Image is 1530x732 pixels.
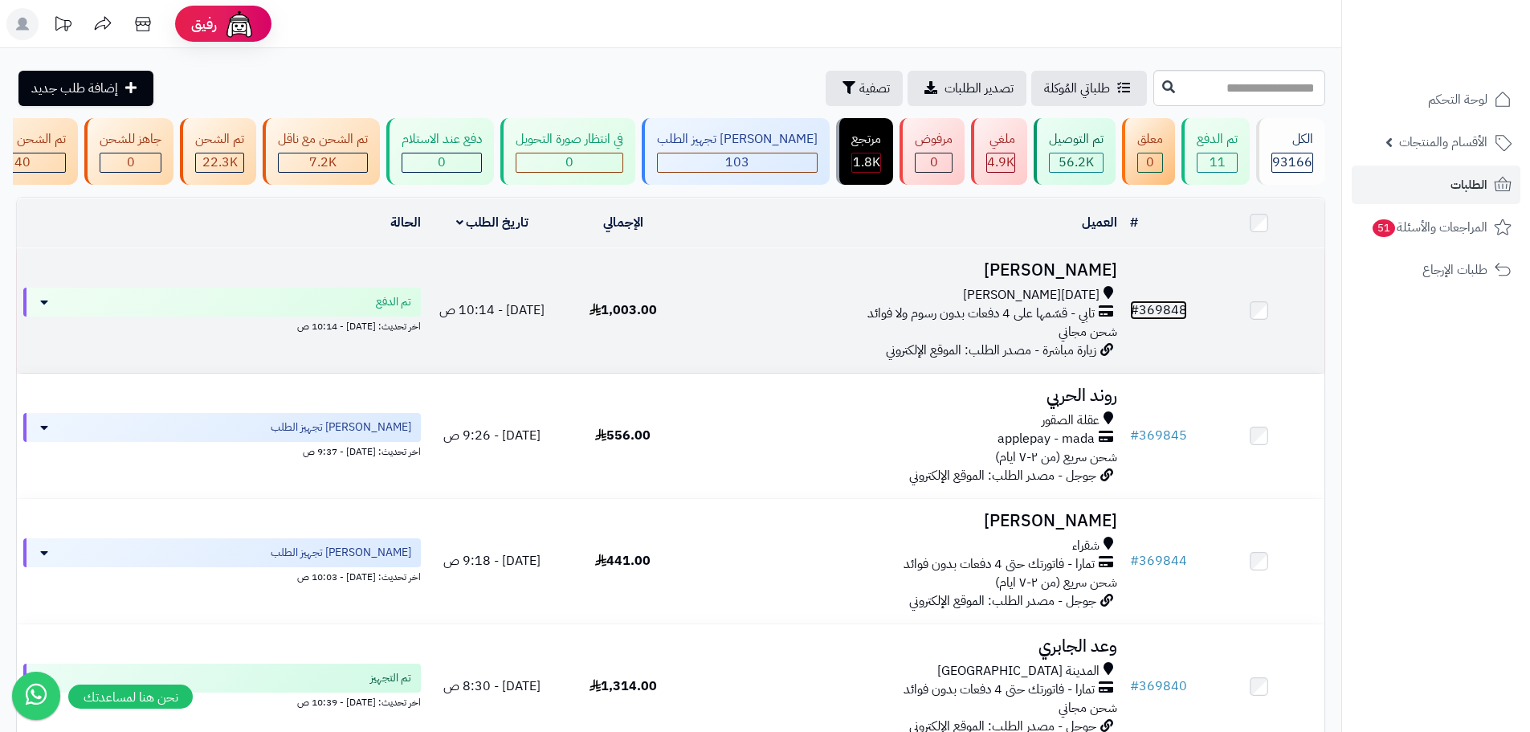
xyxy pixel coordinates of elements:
[1352,251,1520,289] a: طلبات الإرجاع
[987,153,1014,172] div: 4928
[590,677,657,696] span: 1,314.00
[259,118,383,185] a: تم الشحن مع ناقل 7.2K
[595,551,651,570] span: 441.00
[968,118,1030,185] a: ملغي 4.9K
[1050,153,1103,172] div: 56162
[402,130,482,149] div: دفع عند الاستلام
[695,637,1117,656] h3: وعد الجابري
[1428,88,1487,111] span: لوحة التحكم
[6,153,31,172] span: 340
[1130,551,1187,570] a: #369844
[390,213,421,232] a: الحالة
[1272,153,1312,172] span: 93166
[853,153,880,172] span: 1.8K
[279,153,367,172] div: 7223
[23,693,421,710] div: اخر تحديث: [DATE] - 10:39 ص
[909,466,1096,485] span: جوجل - مصدر الطلب: الموقع الإلكتروني
[1352,166,1520,204] a: الطلبات
[100,153,161,172] div: 0
[516,130,623,149] div: في انتظار صورة التحويل
[1049,130,1104,149] div: تم التوصيل
[1371,216,1487,239] span: المراجعات والأسئلة
[995,448,1117,467] span: شحن سريع (من ٢-٧ ايام)
[1422,259,1487,281] span: طلبات الإرجاع
[497,118,639,185] a: في انتظار صورة التحويل 0
[657,130,818,149] div: [PERSON_NAME] تجهيز الطلب
[852,153,880,172] div: 1770
[1130,677,1139,696] span: #
[1399,131,1487,153] span: الأقسام والمنتجات
[603,213,643,232] a: الإجمالي
[1421,45,1515,79] img: logo-2.png
[23,317,421,333] div: اخر تحديث: [DATE] - 10:14 ص
[1197,130,1238,149] div: تم الدفع
[1130,426,1187,445] a: #369845
[1210,153,1226,172] span: 11
[271,545,411,561] span: [PERSON_NAME] تجهيز الطلب
[31,79,118,98] span: إضافة طلب جديد
[695,386,1117,405] h3: روند الحربي
[278,130,368,149] div: تم الشحن مع ناقل
[196,153,243,172] div: 22264
[443,677,541,696] span: [DATE] - 8:30 ص
[1373,219,1395,237] span: 51
[1130,551,1139,570] span: #
[1178,118,1253,185] a: تم الدفع 11
[443,426,541,445] span: [DATE] - 9:26 ص
[904,681,1095,699] span: تمارا - فاتورتك حتى 4 دفعات بدون فوائد
[177,118,259,185] a: تم الشحن 22.3K
[18,71,153,106] a: إضافة طلب جديد
[1082,213,1117,232] a: العميل
[909,591,1096,611] span: جوجل - مصدر الطلب: الموقع الإلكتروني
[595,426,651,445] span: 556.00
[127,153,135,172] span: 0
[443,551,541,570] span: [DATE] - 9:18 ص
[456,213,529,232] a: تاريخ الطلب
[1137,130,1163,149] div: معلق
[438,153,446,172] span: 0
[565,153,573,172] span: 0
[1130,677,1187,696] a: #369840
[930,153,938,172] span: 0
[886,341,1096,360] span: زيارة مباشرة - مصدر الطلب: الموقع الإلكتروني
[859,79,890,98] span: تصفية
[383,118,497,185] a: دفع عند الاستلام 0
[1138,153,1162,172] div: 0
[81,118,177,185] a: جاهز للشحن 0
[1030,118,1119,185] a: تم التوصيل 56.2K
[191,14,217,34] span: رفيق
[1130,301,1139,320] span: #
[963,286,1100,305] span: [DATE][PERSON_NAME]
[826,71,903,106] button: تصفية
[945,79,1014,98] span: تصدير الطلبات
[1059,698,1117,718] span: شحن مجاني
[590,301,657,320] span: 1,003.00
[896,118,968,185] a: مرفوض 0
[904,555,1095,574] span: تمارا - فاتورتك حتى 4 دفعات بدون فوائد
[867,305,1095,323] span: تابي - قسّمها على 4 دفعات بدون رسوم ولا فوائد
[851,130,881,149] div: مرتجع
[1130,426,1139,445] span: #
[1044,79,1110,98] span: طلباتي المُوكلة
[725,153,749,172] span: 103
[695,261,1117,280] h3: [PERSON_NAME]
[1271,130,1313,149] div: الكل
[202,153,238,172] span: 22.3K
[376,294,411,310] span: تم الدفع
[908,71,1026,106] a: تصدير الطلبات
[1352,208,1520,247] a: المراجعات والأسئلة51
[639,118,833,185] a: [PERSON_NAME] تجهيز الطلب 103
[100,130,161,149] div: جاهز للشحن
[402,153,481,172] div: 0
[986,130,1015,149] div: ملغي
[223,8,255,40] img: ai-face.png
[1119,118,1178,185] a: معلق 0
[370,670,411,686] span: تم التجهيز
[998,430,1095,448] span: applepay - mada
[309,153,337,172] span: 7.2K
[937,662,1100,681] span: المدينة [GEOGRAPHIC_DATA]
[23,567,421,584] div: اخر تحديث: [DATE] - 10:03 ص
[1059,322,1117,341] span: شحن مجاني
[658,153,817,172] div: 103
[23,442,421,459] div: اخر تحديث: [DATE] - 9:37 ص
